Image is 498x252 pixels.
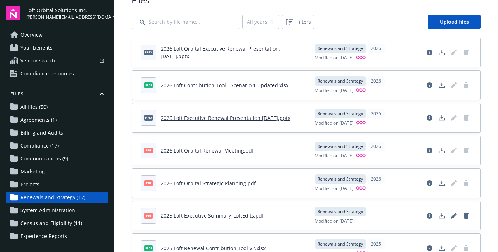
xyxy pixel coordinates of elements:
a: Communications (9) [6,153,108,164]
a: Marketing [6,166,108,177]
span: Edit document [448,177,460,189]
a: Renewals and Strategy (12) [6,192,108,203]
a: Compliance resources [6,68,108,79]
span: System Administration [20,205,75,216]
span: pptx [144,115,153,120]
a: Delete document [460,210,472,221]
a: Your benefits [6,42,108,53]
span: All files (50) [20,101,48,113]
span: Overview [20,29,43,41]
span: Modified on [DATE] [315,55,353,61]
span: Delete document [460,112,472,123]
a: 2026 Loft Orbital Executive Renewal Presentation.[DATE].pptx [161,45,280,60]
div: 2025 [367,239,385,249]
span: Projects [20,179,39,190]
span: pdf [144,148,153,153]
span: Edit document [448,112,460,123]
a: View file details [424,145,435,156]
span: xlsx [144,82,153,88]
a: View file details [424,47,435,58]
a: 2026 Loft Orbital Renewal Meeting.pdf [161,147,254,154]
span: Upload files [440,18,469,25]
div: 2026 [367,44,385,53]
a: Download document [436,145,447,156]
a: Overview [6,29,108,41]
input: Search by file name... [132,15,239,29]
span: Modified on [DATE] [315,120,353,127]
div: 2026 [367,109,385,118]
span: pdf [144,213,153,218]
span: Communications (9) [20,153,68,164]
span: Renewals and Strategy [318,143,363,150]
span: Experience Reports [20,230,67,242]
span: Modified on [DATE] [315,87,353,94]
button: Loft Orbital Solutions Inc.[PERSON_NAME][EMAIL_ADDRESS][DOMAIN_NAME] [26,6,108,20]
a: Download document [436,210,447,221]
a: Projects [6,179,108,190]
img: navigator-logo.svg [6,6,20,20]
a: Compliance (17) [6,140,108,151]
button: Files [6,91,108,100]
a: Download document [436,47,447,58]
span: Edit document [448,47,460,58]
span: pdf [144,180,153,186]
span: Edit document [448,145,460,156]
a: 2026 Loft Contribution Tool - Scenario 1 Updated.xlsx [161,82,288,89]
span: Renewals and Strategy (12) [20,192,85,203]
a: Download document [436,177,447,189]
span: Edit document [448,79,460,91]
a: Download document [436,79,447,91]
span: Modified on [DATE] [315,185,353,192]
span: Compliance resources [20,68,74,79]
a: Census and Eligibility (11) [6,218,108,229]
a: 2025 Loft Renewal Contribution Tool V2.xlsx [161,245,266,252]
span: Compliance (17) [20,140,59,151]
a: View file details [424,79,435,91]
span: xlsx [144,245,153,251]
span: Delete document [460,79,472,91]
span: Agreements (1) [20,114,57,126]
div: 2026 [367,142,385,151]
div: 2026 [367,76,385,86]
a: 2026 Loft Orbital Strategic Planning.pdf [161,180,256,187]
a: View file details [424,112,435,123]
a: 2026 Loft Executive Renewal Presentation [DATE].pptx [161,115,290,121]
a: Agreements (1) [6,114,108,126]
span: Census and Eligibility (11) [20,218,82,229]
a: Edit document [448,210,460,221]
a: All files (50) [6,101,108,113]
a: Billing and Audits [6,127,108,139]
span: Modified on [DATE] [315,153,353,159]
span: Modified on [DATE] [315,218,353,224]
span: Renewals and Strategy [318,176,363,182]
span: Renewals and Strategy [318,78,363,84]
div: 2026 [367,174,385,184]
span: Billing and Audits [20,127,63,139]
span: Filters [283,16,313,28]
a: Vendor search [6,55,108,66]
span: Renewals and Strategy [318,111,363,117]
span: Filters [296,18,311,25]
span: Vendor search [20,55,55,66]
span: pptx [144,50,153,55]
span: Marketing [20,166,45,177]
button: Filters [282,15,314,29]
a: Experience Reports [6,230,108,242]
span: Delete document [460,177,472,189]
span: Delete document [460,47,472,58]
span: Delete document [460,145,472,156]
span: Renewals and Strategy [318,209,363,215]
span: Renewals and Strategy [318,241,363,247]
span: Renewals and Strategy [318,45,363,52]
a: System Administration [6,205,108,216]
